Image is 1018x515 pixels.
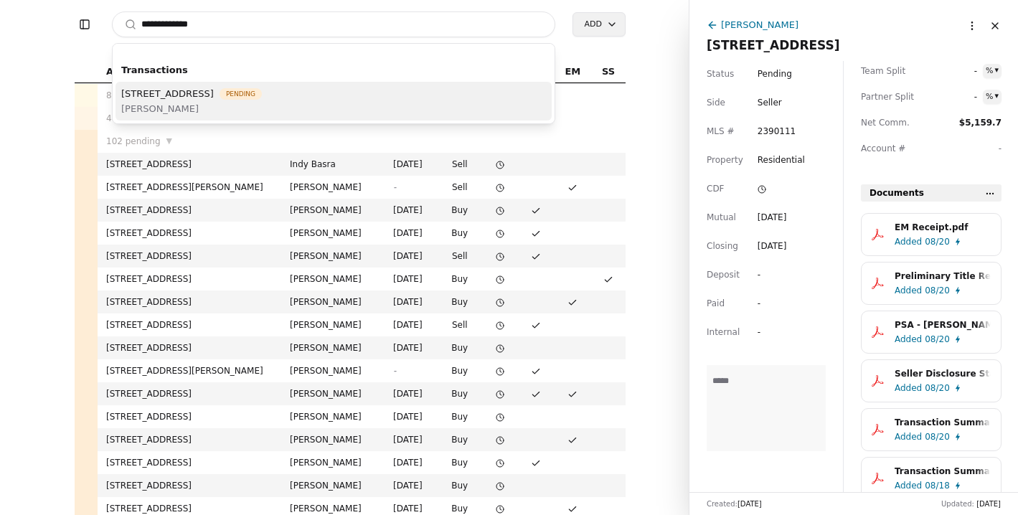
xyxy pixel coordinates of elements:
span: Internal [707,325,740,339]
td: [STREET_ADDRESS] [98,245,281,268]
button: EM Receipt.pdfAdded08/20 [861,213,1001,256]
td: Sell [437,313,482,336]
div: Transaction Summary.pdf [895,464,991,478]
td: [PERSON_NAME] [281,313,385,336]
div: EM Receipt.pdf [895,220,991,235]
span: Documents [869,186,924,200]
span: 08/20 [925,381,950,395]
td: [PERSON_NAME] [281,428,385,451]
td: [PERSON_NAME] [281,382,385,405]
span: Address [106,64,149,80]
span: Added [895,332,922,346]
span: Property [707,153,743,167]
td: [DATE] [385,474,437,497]
td: Buy [437,290,482,313]
span: [STREET_ADDRESS] [121,86,214,101]
div: Transactions [116,58,552,82]
span: Team Split [861,64,925,78]
td: Buy [437,405,482,428]
td: [DATE] [385,268,437,290]
td: [PERSON_NAME] [281,222,385,245]
span: [PERSON_NAME] [121,101,262,116]
td: [DATE] [385,153,437,176]
td: [STREET_ADDRESS] [98,199,281,222]
div: Preliminary Title Report - [STREET_ADDRESS]pdf [895,269,991,283]
div: Transaction Summary.pdf [895,415,991,430]
td: [DATE] [385,405,437,428]
span: $5,159.7 [959,118,1001,128]
span: 2390111 [758,124,796,138]
td: Sell [437,245,482,268]
span: - [999,143,1001,153]
span: - [951,64,977,78]
button: % [983,64,1001,78]
td: [DATE] [385,199,437,222]
td: [STREET_ADDRESS] [98,428,281,451]
td: Buy [437,336,482,359]
div: ▾ [994,64,999,77]
td: [STREET_ADDRESS] [98,313,281,336]
span: Added [895,381,922,395]
span: [STREET_ADDRESS] [707,38,840,52]
td: [DATE] [385,336,437,359]
td: [STREET_ADDRESS] [98,290,281,313]
div: Updated: [941,499,1001,509]
td: [PERSON_NAME] [281,245,385,268]
span: 08/20 [925,235,950,249]
td: Sell [437,176,482,199]
td: [DATE] [385,451,437,474]
td: Buy [437,382,482,405]
td: Buy [437,359,482,382]
div: 80 active [106,88,273,103]
td: [STREET_ADDRESS] [98,474,281,497]
button: Transaction Summary.pdfAdded08/20 [861,408,1001,451]
td: [DATE] [385,382,437,405]
span: 08/20 [925,430,950,444]
td: [PERSON_NAME] [281,290,385,313]
span: Mutual [707,210,736,225]
span: Added [895,478,922,493]
td: [STREET_ADDRESS][PERSON_NAME] [98,176,281,199]
td: [PERSON_NAME] [281,451,385,474]
td: [STREET_ADDRESS] [98,222,281,245]
span: - [393,366,396,376]
td: Buy [437,451,482,474]
button: PSA - [PERSON_NAME] - [DATE].pdfAdded08/20 [861,311,1001,354]
span: 08/20 [925,332,950,346]
td: [DATE] [385,313,437,336]
span: - [393,182,396,192]
div: Seller Disclosure Statement-Improved Property - [STREET_ADDRESS]pdf [895,367,991,381]
span: EM [565,64,580,80]
td: [PERSON_NAME] [281,199,385,222]
div: - [758,296,783,311]
span: Net Comm. [861,115,925,130]
span: - [951,90,977,104]
td: [PERSON_NAME] [281,359,385,382]
td: [STREET_ADDRESS] [98,336,281,359]
span: Deposit [707,268,740,282]
span: Residential [758,153,805,167]
div: PSA - [PERSON_NAME] - [DATE].pdf [895,318,991,332]
td: [DATE] [385,222,437,245]
div: 4879 offer [106,111,273,126]
td: [PERSON_NAME] [281,176,385,199]
td: Indy Basra [281,153,385,176]
td: Buy [437,268,482,290]
button: Transaction Summary.pdfAdded08/18 [861,457,1001,500]
td: [STREET_ADDRESS] [98,268,281,290]
td: [PERSON_NAME] [281,474,385,497]
span: Status [707,67,734,81]
span: Seller [758,95,782,110]
span: CDF [707,181,725,196]
span: [DATE] [737,500,762,508]
span: Pending [220,88,262,100]
td: [STREET_ADDRESS] [98,451,281,474]
span: SS [602,64,615,80]
td: [PERSON_NAME] [281,336,385,359]
div: ▾ [994,90,999,103]
div: - [758,268,783,282]
span: Pending [758,67,792,81]
span: 08/18 [925,478,950,493]
div: - [758,325,783,339]
td: Buy [437,222,482,245]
